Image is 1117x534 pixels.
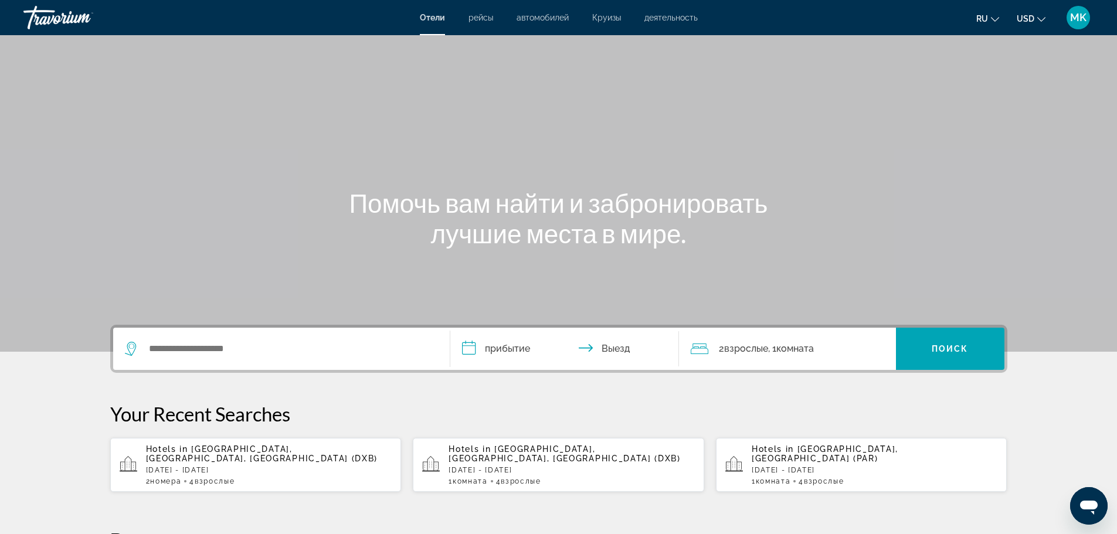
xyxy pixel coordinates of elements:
span: Hotels in [449,444,491,454]
span: MK [1070,12,1087,23]
a: Круизы [592,13,621,22]
button: Change language [976,10,999,27]
iframe: Button to launch messaging window [1070,487,1108,525]
span: Комната [756,477,791,485]
button: Check in and out dates [450,328,679,370]
span: Взрослые [804,477,844,485]
span: Hotels in [752,444,794,454]
button: Hotels in [GEOGRAPHIC_DATA], [GEOGRAPHIC_DATA], [GEOGRAPHIC_DATA] (DXB)[DATE] - [DATE]2номера4Взр... [110,437,402,492]
button: Travelers: 2 adults, 0 children [679,328,896,370]
span: 4 [799,477,844,485]
a: Travorium [23,2,141,33]
h1: Помочь вам найти и забронировать лучшие места в мире. [339,188,779,249]
span: [GEOGRAPHIC_DATA], [GEOGRAPHIC_DATA] (PAR) [752,444,898,463]
span: 1 [449,477,487,485]
p: [DATE] - [DATE] [146,466,392,474]
span: ru [976,14,988,23]
span: номера [150,477,181,485]
span: , 1 [768,341,814,357]
span: Взрослые [195,477,235,485]
span: 1 [752,477,790,485]
span: USD [1017,14,1034,23]
button: Hotels in [GEOGRAPHIC_DATA], [GEOGRAPHIC_DATA], [GEOGRAPHIC_DATA] (DXB)[DATE] - [DATE]1Комната4Вз... [413,437,704,492]
p: Your Recent Searches [110,402,1007,426]
span: [GEOGRAPHIC_DATA], [GEOGRAPHIC_DATA], [GEOGRAPHIC_DATA] (DXB) [146,444,378,463]
div: Search widget [113,328,1004,370]
a: рейсы [468,13,493,22]
button: Поиск [896,328,1004,370]
a: автомобилей [517,13,569,22]
span: Поиск [932,344,969,353]
p: [DATE] - [DATE] [449,466,695,474]
span: 2 [719,341,768,357]
button: User Menu [1063,5,1094,30]
span: 2 [146,477,182,485]
button: Hotels in [GEOGRAPHIC_DATA], [GEOGRAPHIC_DATA] (PAR)[DATE] - [DATE]1Комната4Взрослые [716,437,1007,492]
a: деятельность [644,13,698,22]
span: Комната [776,343,814,354]
span: [GEOGRAPHIC_DATA], [GEOGRAPHIC_DATA], [GEOGRAPHIC_DATA] (DXB) [449,444,681,463]
span: 4 [496,477,541,485]
p: [DATE] - [DATE] [752,466,998,474]
a: Отели [420,13,445,22]
button: Change currency [1017,10,1045,27]
span: Hotels in [146,444,188,454]
span: Взрослые [724,343,768,354]
span: 4 [189,477,235,485]
span: Взрослые [501,477,541,485]
span: Комната [453,477,488,485]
